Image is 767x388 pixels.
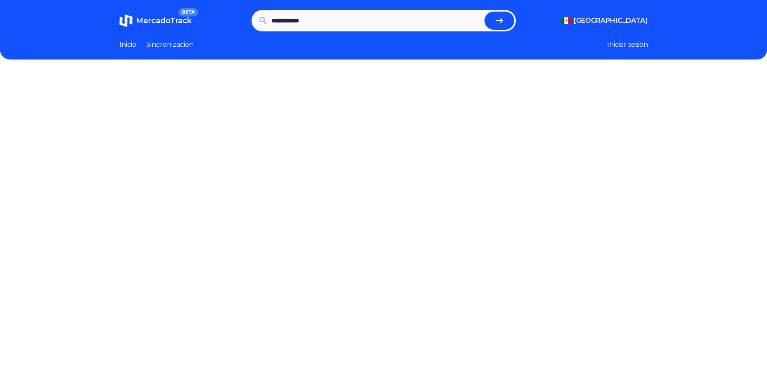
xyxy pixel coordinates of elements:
[119,40,136,50] a: Inicio
[574,16,648,26] span: [GEOGRAPHIC_DATA]
[119,14,133,27] img: MercadoTrack
[607,40,648,50] button: Iniciar sesion
[146,40,194,50] a: Sincronizacion
[560,16,648,26] button: [GEOGRAPHIC_DATA]
[560,17,572,24] img: Mexico
[119,14,192,27] a: MercadoTrackBETA
[136,16,192,25] span: MercadoTrack
[178,8,198,17] span: BETA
